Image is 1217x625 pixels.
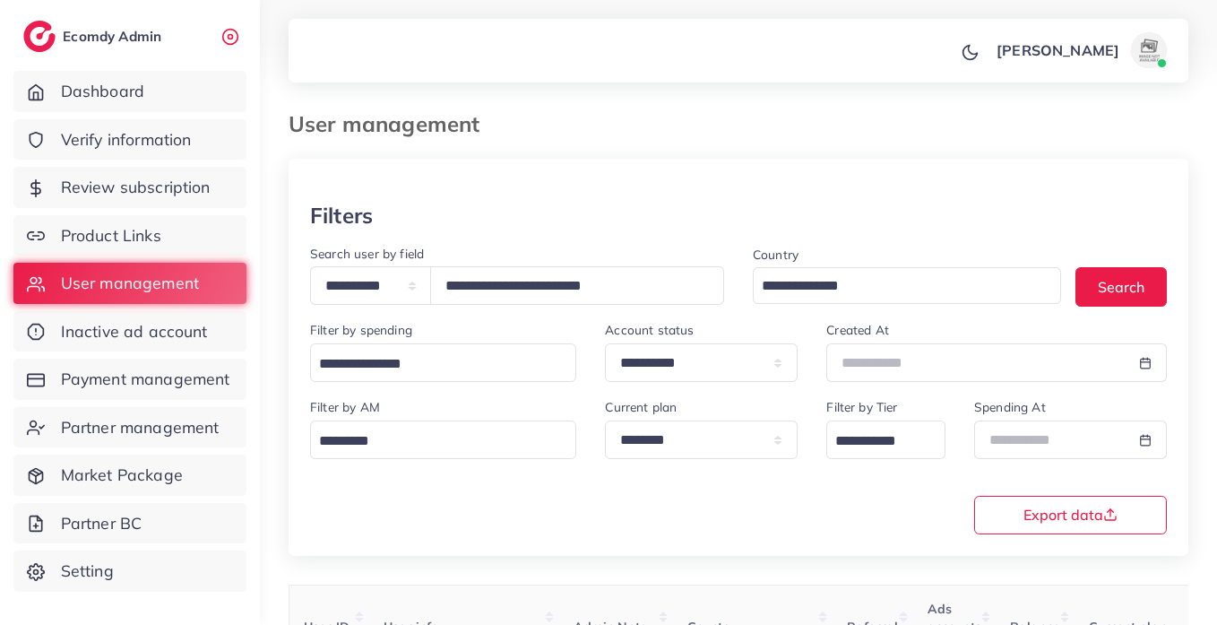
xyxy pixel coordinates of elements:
[974,496,1167,534] button: Export data
[61,128,192,152] span: Verify information
[755,273,1038,300] input: Search for option
[310,203,373,229] h3: Filters
[61,176,211,199] span: Review subscription
[997,39,1119,61] p: [PERSON_NAME]
[313,428,553,456] input: Search for option
[61,320,208,343] span: Inactive ad account
[753,246,798,264] label: Country
[63,28,166,45] h2: Ecomdy Admin
[310,321,412,339] label: Filter by spending
[13,359,246,400] a: Payment management
[826,421,945,459] div: Search for option
[13,551,246,592] a: Setting
[23,21,56,52] img: logo
[13,311,246,352] a: Inactive ad account
[13,119,246,161] a: Verify information
[310,421,576,459] div: Search for option
[13,263,246,304] a: User management
[310,245,424,263] label: Search user by field
[1075,267,1167,306] button: Search
[605,321,694,339] label: Account status
[753,267,1061,304] div: Search for option
[61,464,183,487] span: Market Package
[61,512,142,535] span: Partner BC
[987,32,1174,68] a: [PERSON_NAME]avatar
[13,407,246,448] a: Partner management
[1131,32,1167,68] img: avatar
[61,272,199,295] span: User management
[13,503,246,544] a: Partner BC
[313,351,553,378] input: Search for option
[23,21,166,52] a: logoEcomdy Admin
[605,398,677,416] label: Current plan
[13,215,246,256] a: Product Links
[61,368,230,391] span: Payment management
[1023,508,1118,522] span: Export data
[61,560,114,583] span: Setting
[829,428,922,456] input: Search for option
[310,398,380,416] label: Filter by AM
[310,343,576,382] div: Search for option
[974,398,1046,416] label: Spending At
[13,455,246,496] a: Market Package
[13,167,246,208] a: Review subscription
[61,80,144,103] span: Dashboard
[61,416,220,439] span: Partner management
[289,111,494,137] h3: User management
[826,398,897,416] label: Filter by Tier
[13,71,246,112] a: Dashboard
[826,321,889,339] label: Created At
[61,224,161,247] span: Product Links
